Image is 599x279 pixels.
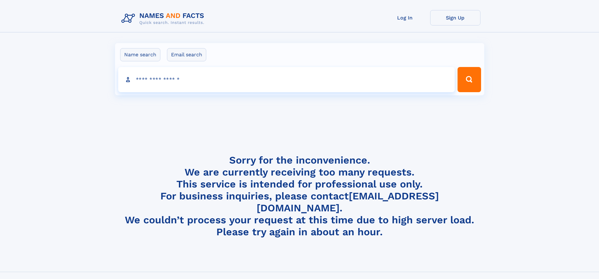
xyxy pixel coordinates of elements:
[119,154,480,238] h4: Sorry for the inconvenience. We are currently receiving too many requests. This service is intend...
[119,10,209,27] img: Logo Names and Facts
[458,67,481,92] button: Search Button
[380,10,430,25] a: Log In
[430,10,480,25] a: Sign Up
[257,190,439,214] a: [EMAIL_ADDRESS][DOMAIN_NAME]
[167,48,206,61] label: Email search
[118,67,455,92] input: search input
[120,48,160,61] label: Name search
